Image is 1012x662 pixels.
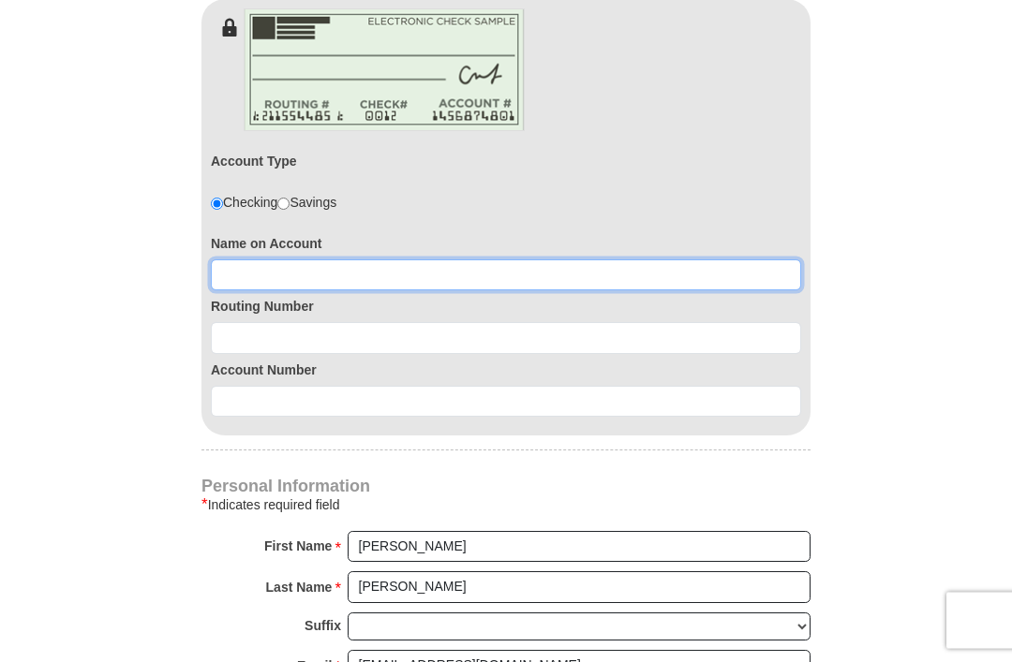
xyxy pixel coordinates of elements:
[244,9,525,132] img: check-en.png
[264,534,332,560] strong: First Name
[211,235,801,254] label: Name on Account
[211,298,801,316] label: Routing Number
[305,613,341,640] strong: Suffix
[211,153,297,171] label: Account Type
[201,494,811,517] div: Indicates required field
[211,361,801,380] label: Account Number
[211,194,336,213] div: Checking Savings
[201,479,811,494] h4: Personal Information
[266,575,333,601] strong: Last Name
